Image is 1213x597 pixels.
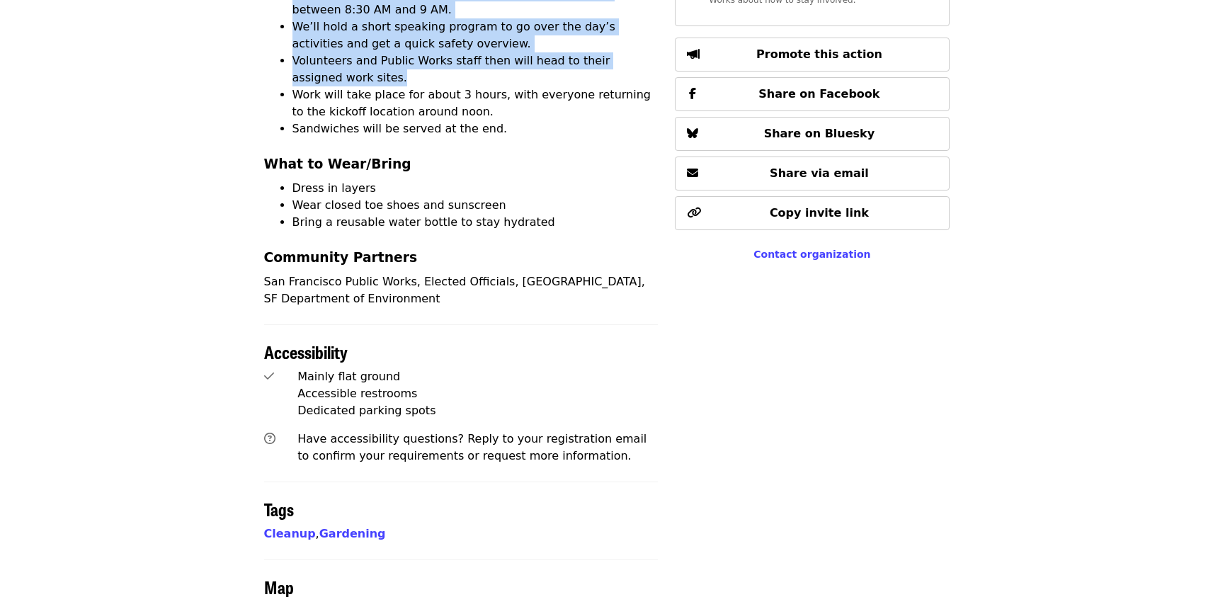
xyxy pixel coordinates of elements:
[264,273,659,307] p: San Francisco Public Works, Elected Officials, [GEOGRAPHIC_DATA], SF Department of Environment
[758,87,879,101] span: Share on Facebook
[264,248,659,268] h3: Community Partners
[319,527,386,540] a: Gardening
[292,180,659,197] li: Dress in layers
[264,527,316,540] a: Cleanup
[675,77,949,111] button: Share on Facebook
[770,166,869,180] span: Share via email
[292,52,659,86] li: Volunteers and Public Works staff then will head to their assigned work sites.
[297,432,647,462] span: Have accessibility questions? Reply to your registration email to confirm your requirements or re...
[264,339,348,364] span: Accessibility
[264,432,275,445] i: question-circle icon
[264,370,274,383] i: check icon
[675,157,949,191] button: Share via email
[292,214,659,231] li: Bring a reusable water bottle to stay hydrated
[297,402,658,419] div: Dedicated parking spots
[297,385,658,402] div: Accessible restrooms
[764,127,875,140] span: Share on Bluesky
[292,86,659,120] li: Work will take place for about 3 hours, with everyone returning to the kickoff location around noon.
[753,249,870,260] a: Contact organization
[264,154,659,174] h3: What to Wear/Bring
[292,120,659,137] li: Sandwiches will be served at the end.
[292,197,659,214] li: Wear closed toe shoes and sunscreen
[770,206,869,220] span: Copy invite link
[675,117,949,151] button: Share on Bluesky
[675,38,949,72] button: Promote this action
[675,196,949,230] button: Copy invite link
[756,47,882,61] span: Promote this action
[264,496,294,521] span: Tags
[292,18,659,52] li: We’ll hold a short speaking program to go over the day’s activities and get a quick safety overview.
[297,368,658,385] div: Mainly flat ground
[264,527,319,540] span: ,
